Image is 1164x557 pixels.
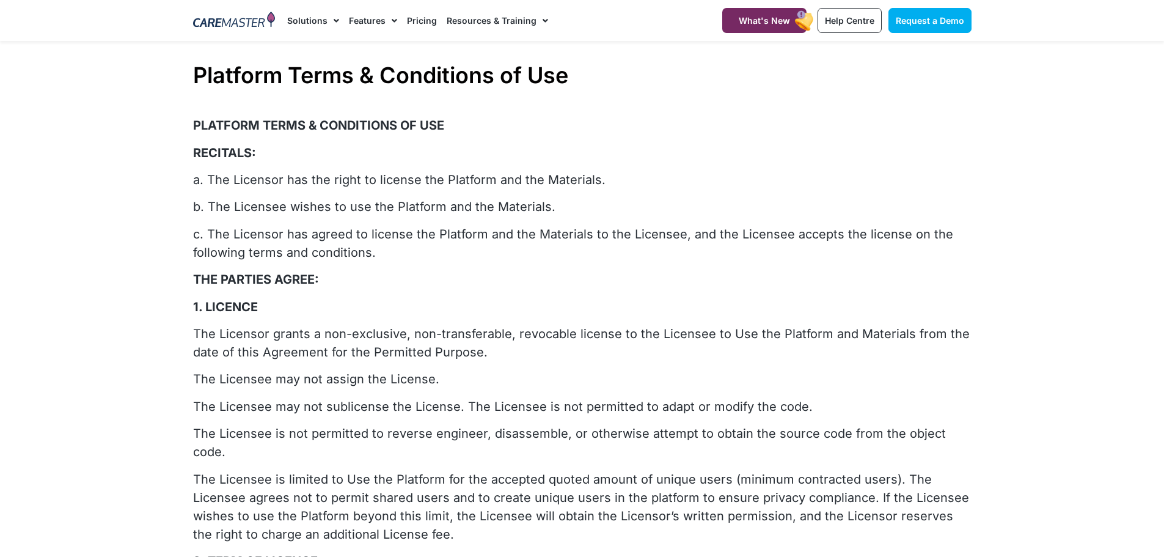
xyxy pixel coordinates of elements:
b: PLATFORM TERMS & CONDITIONS OF USE [193,118,444,133]
p: b. The Licensee wishes to use the Platform and the Materials. [193,197,972,216]
span: Request a Demo [896,15,964,26]
b: RECITALS: [193,146,256,160]
p: The Licensee may not sublicense the License. The Licensee is not permitted to adapt or modify the... [193,397,972,416]
a: Request a Demo [888,8,972,33]
p: The Licensee may not assign the License. [193,370,972,388]
p: The Licensee is limited to Use the Platform for the accepted quoted amount of unique users (minim... [193,470,972,544]
b: THE PARTIES AGREE: [193,272,319,287]
h1: Platform Terms & Conditions of Use [193,62,972,89]
p: The Licensee is not permitted to reverse engineer, disassemble, or otherwise attempt to obtain th... [193,424,972,461]
p: The Licensor grants a non-exclusive, non-transferable, revocable license to the Licensee to Use t... [193,325,972,361]
a: What's New [722,8,807,33]
b: 1. LICENCE [193,300,258,314]
span: Help Centre [825,15,874,26]
span: What's New [739,15,790,26]
img: CareMaster Logo [193,12,276,30]
p: c. The Licensor has agreed to license the Platform and the Materials to the Licensee, and the Lic... [193,225,972,262]
p: a. The Licensor has the right to license the Platform and the Materials. [193,171,972,189]
a: Help Centre [818,8,882,33]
